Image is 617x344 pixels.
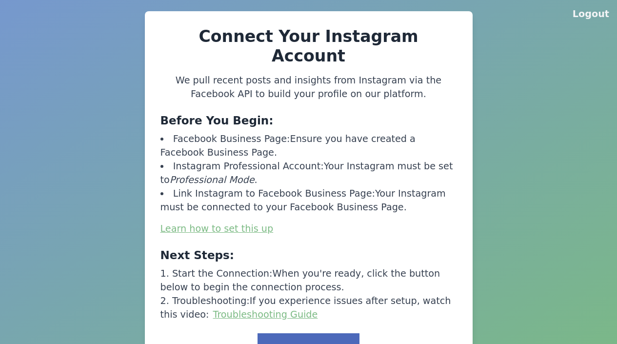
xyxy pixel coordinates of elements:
button: Logout [573,7,609,21]
li: Your Instagram must be set to . [160,160,457,187]
h2: Connect Your Instagram Account [160,27,457,66]
span: Instagram Professional Account: [173,161,324,172]
a: Troubleshooting Guide [213,309,318,320]
li: Your Instagram must be connected to your Facebook Business Page. [160,187,457,214]
h3: Before You Begin: [160,113,457,128]
span: Link Instagram to Facebook Business Page: [173,188,375,199]
li: Ensure you have created a Facebook Business Page. [160,132,457,160]
li: If you experience issues after setup, watch this video: [160,294,457,322]
h3: Next Steps: [160,247,457,263]
a: Learn how to set this up [160,223,274,234]
span: Professional Mode [170,174,255,185]
span: Facebook Business Page: [173,133,290,144]
span: Troubleshooting: [172,295,250,306]
p: We pull recent posts and insights from Instagram via the Facebook API to build your profile on ou... [160,74,457,101]
span: Start the Connection: [172,268,273,279]
li: When you're ready, click the button below to begin the connection process. [160,267,457,294]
